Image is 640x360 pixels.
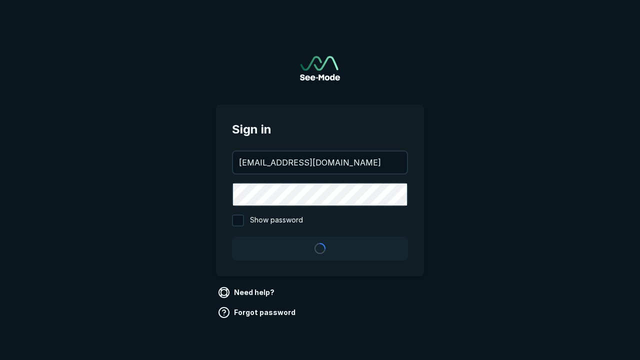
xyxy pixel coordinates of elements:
input: your@email.com [233,151,407,173]
span: Sign in [232,120,408,138]
img: See-Mode Logo [300,56,340,80]
a: Forgot password [216,304,299,320]
a: Need help? [216,284,278,300]
a: Go to sign in [300,56,340,80]
span: Show password [250,214,303,226]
